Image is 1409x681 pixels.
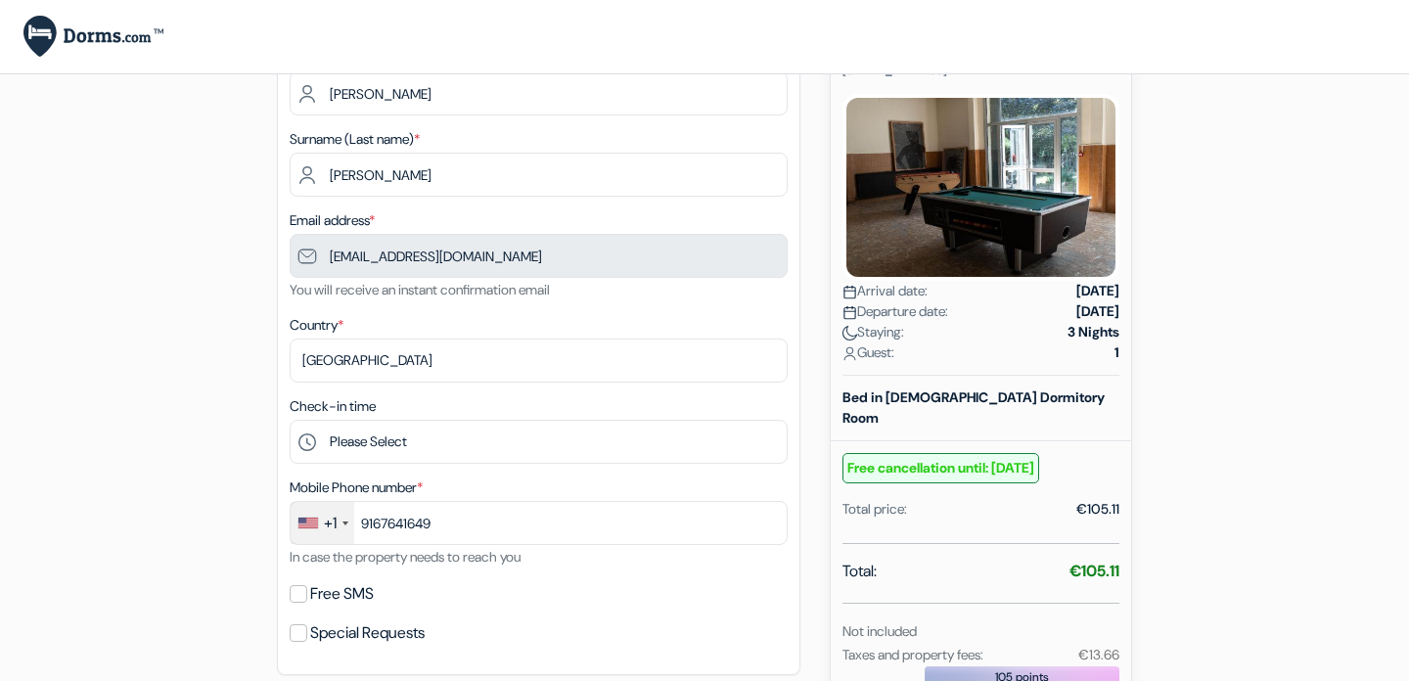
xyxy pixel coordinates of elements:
[842,322,904,342] span: Staying:
[1068,322,1119,342] strong: 3 Nights
[290,281,550,298] small: You will receive an instant confirmation email
[1078,646,1119,663] small: €13.66
[842,305,857,320] img: calendar.svg
[842,301,948,322] span: Departure date:
[842,646,983,663] small: Taxes and property fees:
[842,326,857,340] img: moon.svg
[842,285,857,299] img: calendar.svg
[842,388,1105,427] b: Bed in [DEMOGRAPHIC_DATA] Dormitory Room
[290,396,376,417] label: Check-in time
[290,548,521,566] small: In case the property needs to reach you
[290,315,343,336] label: Country
[842,622,917,640] small: Not included
[842,499,907,520] div: Total price:
[23,16,163,58] img: Dorms.com
[290,477,423,498] label: Mobile Phone number
[1114,342,1119,363] strong: 1
[1076,499,1119,520] div: €105.11
[324,512,337,535] div: +1
[290,501,788,545] input: 201-555-0123
[1076,301,1119,322] strong: [DATE]
[310,580,374,608] label: Free SMS
[290,234,788,278] input: Enter email address
[1076,281,1119,301] strong: [DATE]
[290,129,420,150] label: Surname (Last name)
[842,281,928,301] span: Arrival date:
[290,153,788,197] input: Enter last name
[290,71,788,115] input: Enter first name
[842,346,857,361] img: user_icon.svg
[842,342,894,363] span: Guest:
[291,502,354,544] div: United States: +1
[1069,561,1119,581] strong: €105.11
[842,453,1039,483] small: Free cancellation until: [DATE]
[842,560,877,583] span: Total:
[310,619,425,647] label: Special Requests
[290,210,375,231] label: Email address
